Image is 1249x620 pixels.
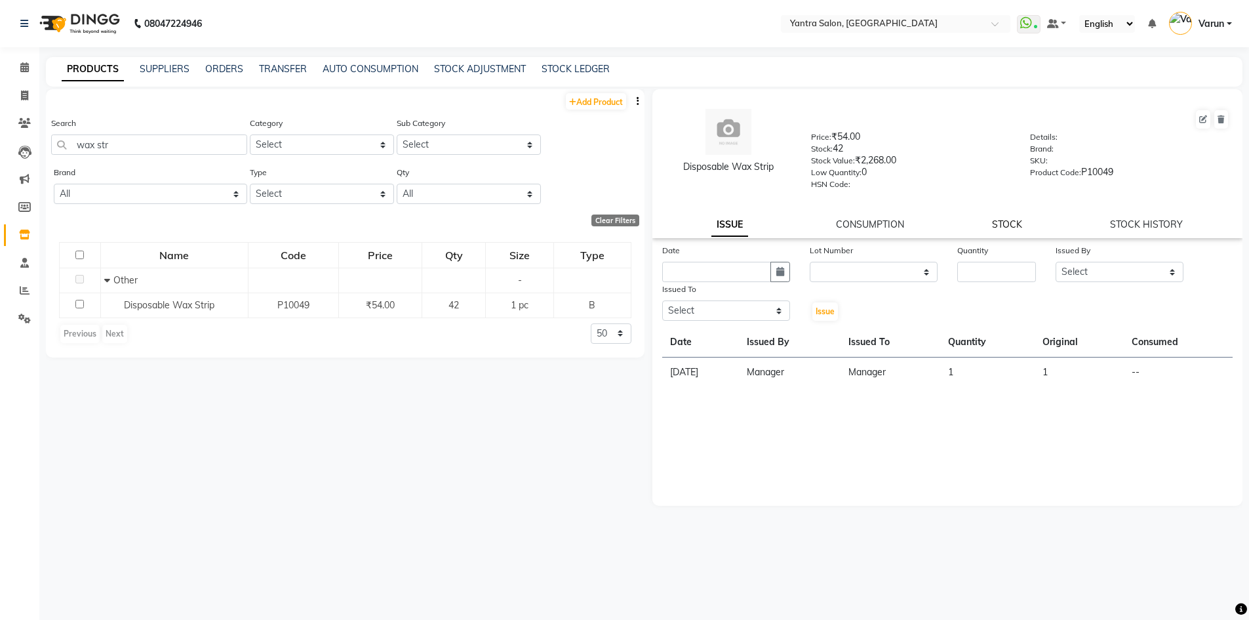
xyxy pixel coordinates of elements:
[1199,17,1224,31] span: Varun
[836,218,904,230] a: CONSUMPTION
[566,93,626,110] a: Add Product
[1169,12,1192,35] img: Varun
[811,167,862,178] label: Low Quantity:
[1124,327,1233,358] th: Consumed
[811,178,850,190] label: HSN Code:
[589,299,595,311] span: B
[323,63,418,75] a: AUTO CONSUMPTION
[1124,358,1233,388] td: --
[812,302,838,321] button: Issue
[1056,245,1090,257] label: Issued By
[113,274,138,286] span: Other
[1110,218,1183,230] a: STOCK HISTORY
[940,327,1034,358] th: Quantity
[811,143,833,155] label: Stock:
[54,167,75,178] label: Brand
[811,165,1010,184] div: 0
[1035,358,1124,388] td: 1
[277,299,309,311] span: P10049
[144,5,202,42] b: 08047224946
[957,245,988,257] label: Quantity
[434,63,526,75] a: STOCK ADJUSTMENT
[250,167,267,178] label: Type
[366,299,395,311] span: ₹54.00
[511,299,528,311] span: 1 pc
[423,243,484,267] div: Qty
[705,109,751,155] img: avatar
[811,155,855,167] label: Stock Value:
[486,243,553,267] div: Size
[124,299,214,311] span: Disposable Wax Strip
[51,134,247,155] input: Search by product name or code
[992,218,1022,230] a: STOCK
[811,130,1010,148] div: ₹54.00
[739,327,841,358] th: Issued By
[841,327,940,358] th: Issued To
[739,358,841,388] td: Manager
[662,245,680,257] label: Date
[591,215,639,226] div: Clear Filters
[259,63,307,75] a: TRANSFER
[1030,165,1229,184] div: P10049
[249,243,338,267] div: Code
[1030,155,1048,167] label: SKU:
[841,358,940,388] td: Manager
[448,299,459,311] span: 42
[811,154,1010,172] div: ₹2,268.00
[340,243,422,267] div: Price
[1030,131,1058,143] label: Details:
[397,167,409,178] label: Qty
[250,117,283,129] label: Category
[397,117,445,129] label: Sub Category
[33,5,123,42] img: logo
[940,358,1034,388] td: 1
[555,243,629,267] div: Type
[711,213,748,237] a: ISSUE
[518,274,522,286] span: -
[1035,327,1124,358] th: Original
[662,358,739,388] td: [DATE]
[51,117,76,129] label: Search
[811,131,831,143] label: Price:
[1030,167,1081,178] label: Product Code:
[102,243,247,267] div: Name
[140,63,189,75] a: SUPPLIERS
[542,63,610,75] a: STOCK LEDGER
[1030,143,1054,155] label: Brand:
[665,160,792,174] div: Disposable Wax Strip
[62,58,124,81] a: PRODUCTS
[816,306,835,316] span: Issue
[662,283,696,295] label: Issued To
[811,142,1010,160] div: 42
[810,245,853,257] label: Lot Number
[104,274,113,286] span: Collapse Row
[205,63,243,75] a: ORDERS
[662,327,739,358] th: Date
